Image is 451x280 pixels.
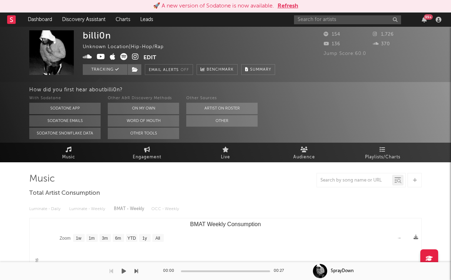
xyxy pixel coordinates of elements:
[108,115,179,127] button: Word Of Mouth
[294,15,401,24] input: Search for artists
[186,143,265,162] a: Live
[29,143,108,162] a: Music
[190,221,261,227] text: BMAT Weekly Consumption
[29,189,100,198] span: Total Artist Consumption
[29,103,101,114] button: Sodatone App
[76,236,82,241] text: 1w
[197,64,238,75] a: Benchmark
[108,94,179,103] div: Other A&R Discovery Methods
[241,64,275,75] button: Summary
[108,103,179,114] button: On My Own
[29,86,451,94] div: How did you first hear about billi0n ?
[278,2,298,10] button: Refresh
[324,42,340,46] span: 136
[293,153,315,162] span: Audience
[331,268,354,274] div: SprayDown
[317,178,392,183] input: Search by song name or URL
[60,236,71,241] text: Zoom
[424,14,433,20] div: 99 +
[29,115,101,127] button: Sodatone Emails
[365,153,400,162] span: Playlists/Charts
[250,68,271,72] span: Summary
[57,12,111,27] a: Discovery Assistant
[324,32,340,37] span: 154
[89,236,95,241] text: 1m
[324,51,366,56] span: Jump Score: 60.0
[397,235,401,240] text: →
[83,43,172,51] div: Unknown Location | Hip-Hop/Rap
[62,153,75,162] span: Music
[83,64,127,75] button: Tracking
[155,236,160,241] text: All
[207,66,234,74] span: Benchmark
[274,267,288,275] div: 00:27
[102,236,108,241] text: 3m
[83,30,111,41] div: billi0n
[108,143,186,162] a: Engagement
[181,68,189,72] em: Off
[422,17,427,22] button: 99+
[115,236,121,241] text: 6m
[29,94,101,103] div: With Sodatone
[111,12,135,27] a: Charts
[186,94,258,103] div: Other Sources
[29,128,101,139] button: Sodatone Snowflake Data
[343,143,422,162] a: Playlists/Charts
[145,64,193,75] button: Email AlertsOff
[373,32,394,37] span: 1,726
[135,12,158,27] a: Leads
[373,42,390,46] span: 370
[108,128,179,139] button: Other Tools
[221,153,230,162] span: Live
[133,153,161,162] span: Engagement
[142,236,147,241] text: 1y
[153,2,274,10] div: 🚀 A new version of Sodatone is now available.
[23,12,57,27] a: Dashboard
[143,53,156,62] button: Edit
[127,236,136,241] text: YTD
[265,143,343,162] a: Audience
[186,103,258,114] button: Artist on Roster
[163,267,177,275] div: 00:00
[186,115,258,127] button: Other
